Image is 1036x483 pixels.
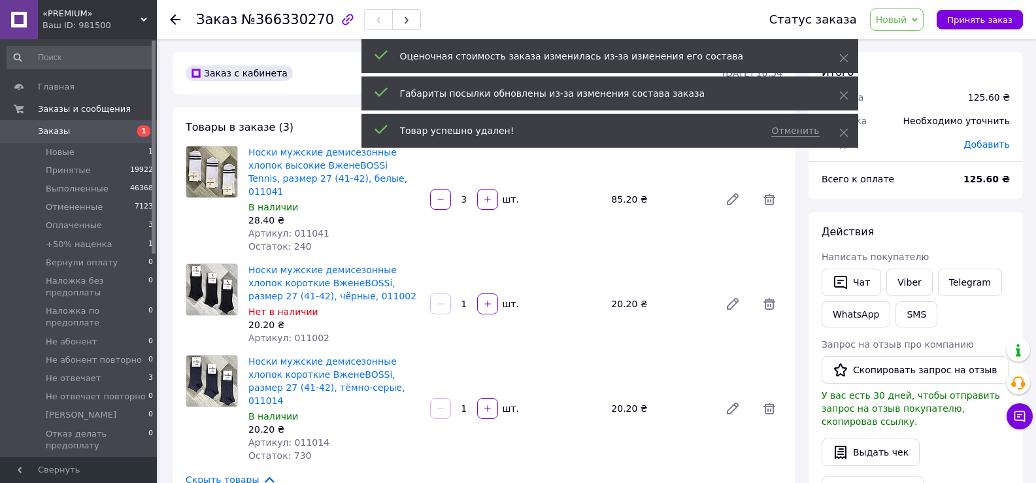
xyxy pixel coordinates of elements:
[46,146,75,158] span: Новые
[499,402,520,415] div: шт.
[186,121,293,133] span: Товары в заказе (3)
[186,264,237,315] img: Носки мужские демисезонные хлопок короткие ВженеBOSSі, размер 27 (41-42), чёрные, 011002
[947,15,1012,25] span: Принять заказ
[148,428,153,452] span: 0
[937,10,1023,29] button: Принять заказ
[148,391,153,403] span: 0
[606,190,714,208] div: 85.20 ₴
[248,202,298,212] span: В наличии
[822,269,881,296] button: Чат
[241,12,334,27] span: №366330270
[46,257,118,269] span: Вернули оплату
[248,241,312,252] span: Остаток: 240
[170,13,180,26] div: Вернуться назад
[38,125,70,137] span: Заказы
[42,8,141,20] span: «PREMIUM»
[130,165,153,176] span: 19922
[186,356,237,407] img: Носки мужские демисезонные хлопок короткие ВженеBOSSі, размер 27 (41-42), тёмно-серые, 011014
[248,228,329,239] span: Артикул: 011041
[148,336,153,348] span: 0
[148,305,153,329] span: 0
[46,428,148,452] span: Отказ делать предоплату
[148,275,153,299] span: 0
[771,125,819,137] span: Отменить
[148,239,153,250] span: 1
[720,395,746,422] a: Редактировать
[135,201,153,213] span: 7123
[756,395,782,422] span: Удалить
[720,186,746,212] a: Редактировать
[822,301,890,327] a: WhatsApp
[46,239,112,250] span: +50% наценка
[720,291,746,317] a: Редактировать
[1007,403,1033,429] button: Чат с покупателем
[46,373,101,384] span: Не отвечает
[130,183,153,195] span: 46368
[46,220,102,231] span: Оплаченные
[248,437,329,448] span: Артикул: 011014
[400,87,807,100] div: Габариты посылки обновлены из-за изменения состава заказа
[938,269,1002,296] a: Telegram
[822,439,920,466] button: Выдать чек
[822,225,874,238] span: Действия
[186,65,293,81] div: Заказ с кабинета
[248,214,420,227] div: 28.40 ₴
[822,356,1009,384] button: Скопировать запрос на отзыв
[400,124,756,137] div: Товар успешно удален!
[963,174,1010,184] b: 125.60 ₴
[968,91,1010,104] div: 125.60 ₴
[822,252,929,262] span: Написать покупателю
[248,411,298,422] span: В наличии
[148,146,153,158] span: 1
[606,295,714,313] div: 20.20 ₴
[46,409,116,421] span: [PERSON_NAME]
[499,297,520,310] div: шт.
[248,307,318,317] span: Нет в наличии
[46,354,142,366] span: Не абонент повторно
[895,107,1018,135] div: Необходимо уточнить
[248,356,405,406] a: Носки мужские демисезонные хлопок короткие ВженеBOSSі, размер 27 (41-42), тёмно-серые, 011014
[756,186,782,212] span: Удалить
[186,146,237,197] img: Носки мужские демисезонные хлопок высокие ВженеBOSSі Tennis, размер 27 (41-42), белые, 011041
[822,339,974,350] span: Запрос на отзыв про компанию
[248,147,407,197] a: Носки мужские демисезонные хлопок высокие ВженеBOSSі Tennis, размер 27 (41-42), белые, 011041
[964,139,1010,150] span: Добавить
[38,81,75,93] span: Главная
[499,193,520,206] div: шт.
[137,125,150,137] span: 1
[148,409,153,421] span: 0
[886,269,932,296] a: Viber
[46,336,97,348] span: Не абонент
[248,450,312,461] span: Остаток: 730
[148,354,153,366] span: 0
[876,14,907,25] span: Новый
[46,165,91,176] span: Принятые
[46,183,109,195] span: Выполненные
[756,291,782,317] span: Удалить
[822,390,1000,427] span: У вас есть 30 дней, чтобы отправить запрос на отзыв покупателю, скопировав ссылку.
[7,46,154,69] input: Поиск
[248,423,420,436] div: 20.20 ₴
[46,391,146,403] span: Не отвечает повторно
[248,333,329,343] span: Артикул: 011002
[895,301,937,327] button: SMS
[606,399,714,418] div: 20.20 ₴
[42,20,157,31] div: Ваш ID: 981500
[38,103,131,115] span: Заказы и сообщения
[196,12,237,27] span: Заказ
[248,265,416,301] a: Носки мужские демисезонные хлопок короткие ВженеBOSSі, размер 27 (41-42), чёрные, 011002
[148,220,153,231] span: 3
[148,257,153,269] span: 0
[769,13,857,26] div: Статус заказа
[46,305,148,329] span: Наложка по предоплате
[46,275,148,299] span: Наложка без предоплаты
[248,318,420,331] div: 20.20 ₴
[822,174,894,184] span: Всего к оплате
[148,373,153,384] span: 3
[400,50,807,63] div: Оценочная стоимость заказа изменилась из-за изменения его состава
[46,201,103,213] span: Отмененные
